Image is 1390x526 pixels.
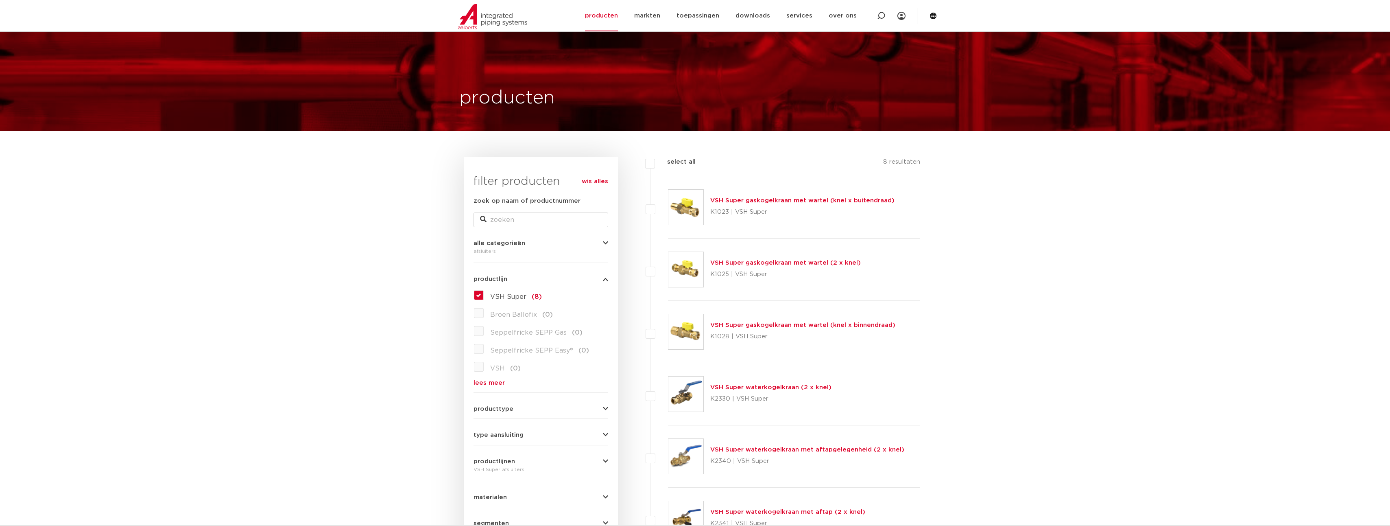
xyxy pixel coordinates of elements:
[710,206,895,219] p: K1023 | VSH Super
[668,252,703,287] img: Thumbnail for VSH Super gaskogelkraan met wartel (2 x knel)
[710,392,831,405] p: K2330 | VSH Super
[474,406,513,412] span: producttype
[668,190,703,225] img: Thumbnail for VSH Super gaskogelkraan met wartel (knel x buitendraad)
[474,213,608,227] input: zoeken
[710,322,895,328] a: VSH Super gaskogelkraan met wartel (knel x binnendraad)
[490,365,505,372] span: VSH
[474,406,608,412] button: producttype
[490,329,567,336] span: Seppelfricke SEPP Gas
[490,311,537,318] span: Broen Ballofix
[474,196,580,206] label: zoek op naam of productnummer
[532,294,542,300] span: (8)
[710,384,831,390] a: VSH Super waterkogelkraan (2 x knel)
[474,240,525,246] span: alle categorieën
[474,246,608,256] div: afsluiters
[510,365,521,372] span: (0)
[459,85,555,111] h1: producten
[655,157,696,167] label: select all
[710,260,861,266] a: VSH Super gaskogelkraan met wartel (2 x knel)
[578,347,589,354] span: (0)
[710,268,861,281] p: K1025 | VSH Super
[474,432,524,438] span: type aansluiting
[474,494,507,500] span: materialen
[474,458,515,465] span: productlijnen
[474,494,608,500] button: materialen
[474,458,608,465] button: productlijnen
[883,157,920,170] p: 8 resultaten
[710,509,865,515] a: VSH Super waterkogelkraan met aftap (2 x knel)
[710,330,895,343] p: K1028 | VSH Super
[474,276,507,282] span: productlijn
[474,380,608,386] a: lees meer
[710,197,895,204] a: VSH Super gaskogelkraan met wartel (knel x buitendraad)
[542,311,553,318] span: (0)
[572,329,583,336] span: (0)
[668,439,703,474] img: Thumbnail for VSH Super waterkogelkraan met aftapgelegenheid (2 x knel)
[474,173,608,190] h3: filter producten
[668,314,703,349] img: Thumbnail for VSH Super gaskogelkraan met wartel (knel x binnendraad)
[474,465,608,474] div: VSH Super afsluiters
[474,276,608,282] button: productlijn
[710,447,904,453] a: VSH Super waterkogelkraan met aftapgelegenheid (2 x knel)
[490,347,573,354] span: Seppelfricke SEPP Easy®
[582,177,608,186] a: wis alles
[474,432,608,438] button: type aansluiting
[490,294,526,300] span: VSH Super
[710,455,904,468] p: K2340 | VSH Super
[668,377,703,412] img: Thumbnail for VSH Super waterkogelkraan (2 x knel)
[474,240,608,246] button: alle categorieën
